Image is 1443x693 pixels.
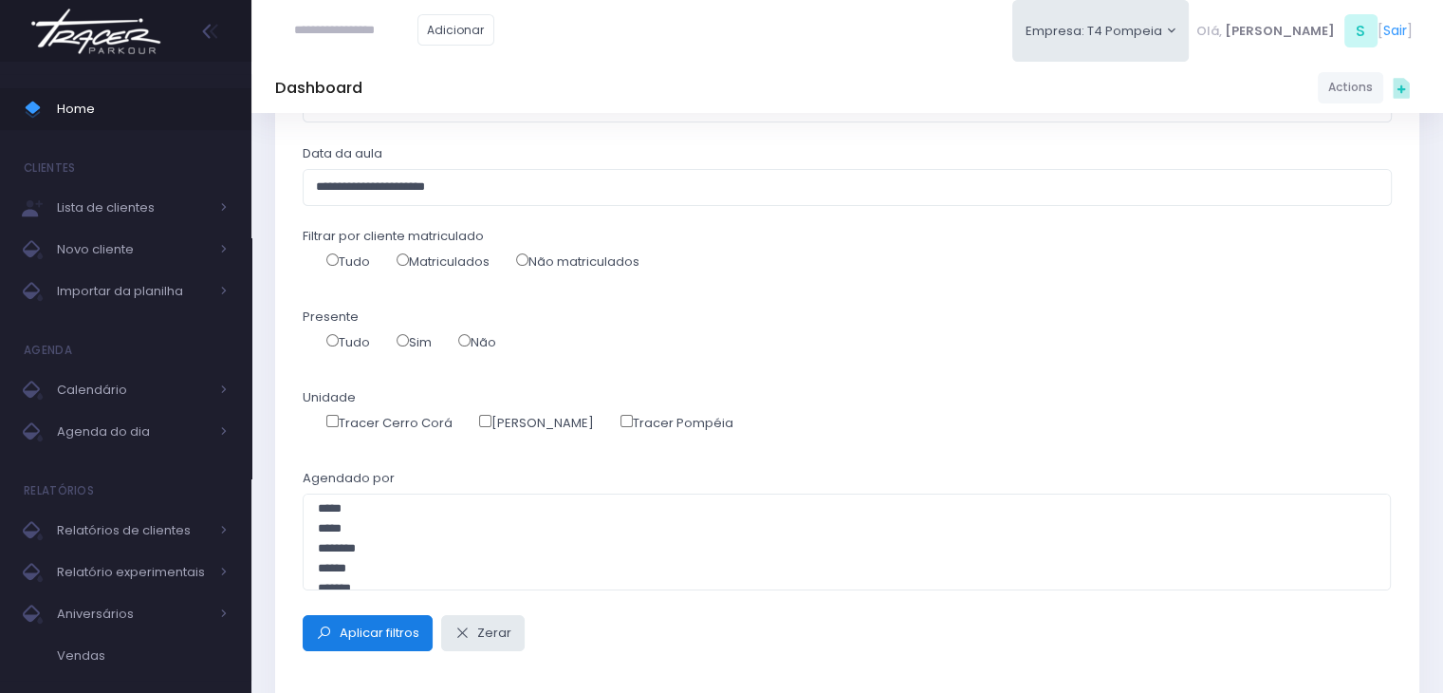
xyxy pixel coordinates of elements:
h4: Relatórios [24,472,94,510]
a: Adicionar [417,14,495,46]
label: Tracer Cerro Corá [326,414,453,433]
span: Home [57,97,228,122]
label: Matriculados [397,253,490,272]
button: Aplicar filtros [303,615,433,651]
div: [ ] [1189,9,1419,52]
input: Não matriculados [516,253,528,266]
span: Agenda do dia [57,420,209,444]
label: Data da aula [303,144,382,163]
span: Aplicar filtros [340,624,419,642]
span: [PERSON_NAME] [1225,22,1335,41]
span: Calendário [57,378,209,403]
span: Aniversários [57,602,209,627]
label: Tudo [326,333,370,352]
input: Sim [397,334,409,346]
span: Zerar [477,624,511,642]
input: Tracer Pompéia [620,415,633,427]
input: [PERSON_NAME] [479,415,491,427]
label: Tudo [326,253,370,272]
input: Tudo [326,253,339,266]
span: Novo cliente [57,237,209,262]
input: Tudo [326,334,339,346]
label: Não [458,333,496,352]
label: Filtrar por cliente matriculado [303,227,484,246]
label: Presente [303,308,359,327]
a: Actions [1318,72,1383,103]
a: Sair [1383,21,1407,41]
label: Unidade [303,388,356,407]
label: Tracer Pompéia [620,414,733,433]
span: Relatório experimentais [57,560,209,585]
span: Olá, [1196,22,1222,41]
button: Zerar [441,615,526,651]
label: Não matriculados [516,253,639,272]
h4: Agenda [24,331,72,369]
label: Agendado por [303,469,395,488]
input: Tracer Cerro Corá [326,415,339,427]
span: Lista de clientes [57,196,209,220]
input: Não [458,334,471,346]
input: Matriculados [397,253,409,266]
span: S [1344,14,1378,47]
span: Importar da planilha [57,279,209,304]
h5: Dashboard [275,79,362,98]
span: Vendas [57,644,228,668]
label: [PERSON_NAME] [479,414,594,433]
span: Relatórios de clientes [57,518,209,543]
h4: Clientes [24,149,75,187]
label: Sim [397,333,432,352]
